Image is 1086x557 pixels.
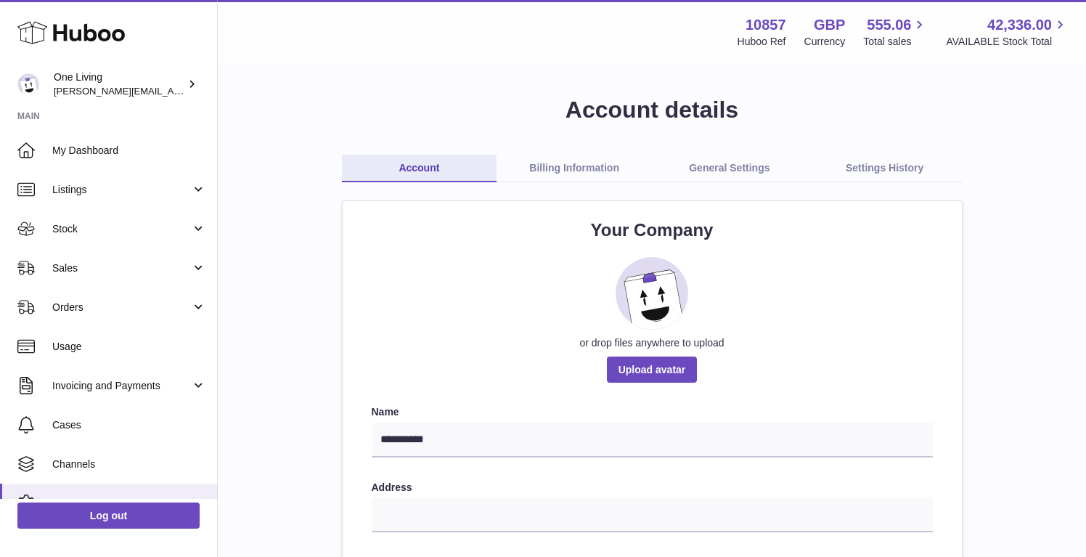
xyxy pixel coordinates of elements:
span: My Dashboard [52,144,206,158]
a: 555.06 Total sales [863,15,928,49]
div: or drop files anywhere to upload [372,336,933,350]
a: Log out [17,503,200,529]
h2: Your Company [372,219,933,242]
a: Account [342,155,497,182]
span: Total sales [863,35,928,49]
h1: Account details [241,94,1063,126]
span: Usage [52,340,206,354]
span: [PERSON_NAME][EMAIL_ADDRESS][DOMAIN_NAME] [54,85,291,97]
img: Jessica@oneliving.com [17,73,39,95]
label: Address [372,481,933,495]
div: Huboo Ref [738,35,786,49]
a: General Settings [652,155,807,182]
a: Billing Information [497,155,652,182]
span: Stock [52,222,191,236]
span: Upload avatar [607,357,698,383]
a: Settings History [807,155,963,182]
span: Invoicing and Payments [52,379,191,393]
img: placeholder_image.svg [616,257,688,330]
span: Orders [52,301,191,314]
strong: 10857 [746,15,786,35]
span: Sales [52,261,191,275]
span: 555.06 [867,15,911,35]
span: Channels [52,458,206,471]
strong: GBP [814,15,845,35]
label: Name [372,405,933,419]
span: 42,336.00 [987,15,1052,35]
span: AVAILABLE Stock Total [946,35,1069,49]
div: One Living [54,70,184,98]
span: Settings [52,497,206,511]
a: 42,336.00 AVAILABLE Stock Total [946,15,1069,49]
span: Cases [52,418,206,432]
div: Currency [804,35,846,49]
span: Listings [52,183,191,197]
